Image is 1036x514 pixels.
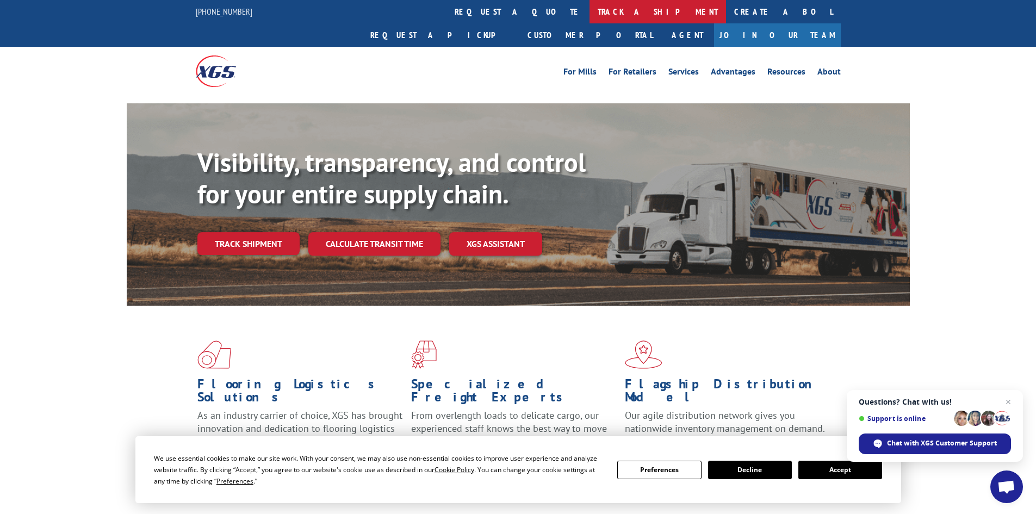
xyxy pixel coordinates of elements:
[135,436,901,503] div: Cookie Consent Prompt
[668,67,699,79] a: Services
[887,438,997,448] span: Chat with XGS Customer Support
[859,434,1011,454] div: Chat with XGS Customer Support
[362,23,519,47] a: Request a pickup
[625,377,830,409] h1: Flagship Distribution Model
[708,461,792,479] button: Decline
[859,398,1011,406] span: Questions? Chat with us!
[196,6,252,17] a: [PHONE_NUMBER]
[990,470,1023,503] div: Open chat
[197,232,300,255] a: Track shipment
[609,67,656,79] a: For Retailers
[661,23,714,47] a: Agent
[519,23,661,47] a: Customer Portal
[625,340,662,369] img: xgs-icon-flagship-distribution-model-red
[449,232,542,256] a: XGS ASSISTANT
[817,67,841,79] a: About
[197,377,403,409] h1: Flooring Logistics Solutions
[1002,395,1015,408] span: Close chat
[197,409,402,448] span: As an industry carrier of choice, XGS has brought innovation and dedication to flooring logistics...
[625,409,825,435] span: Our agile distribution network gives you nationwide inventory management on demand.
[617,461,701,479] button: Preferences
[563,67,597,79] a: For Mills
[767,67,805,79] a: Resources
[711,67,755,79] a: Advantages
[435,465,474,474] span: Cookie Policy
[197,340,231,369] img: xgs-icon-total-supply-chain-intelligence-red
[197,145,586,210] b: Visibility, transparency, and control for your entire supply chain.
[859,414,950,423] span: Support is online
[216,476,253,486] span: Preferences
[411,340,437,369] img: xgs-icon-focused-on-flooring-red
[308,232,441,256] a: Calculate transit time
[714,23,841,47] a: Join Our Team
[411,377,617,409] h1: Specialized Freight Experts
[154,453,604,487] div: We use essential cookies to make our site work. With your consent, we may also use non-essential ...
[411,409,617,457] p: From overlength loads to delicate cargo, our experienced staff knows the best way to move your fr...
[798,461,882,479] button: Accept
